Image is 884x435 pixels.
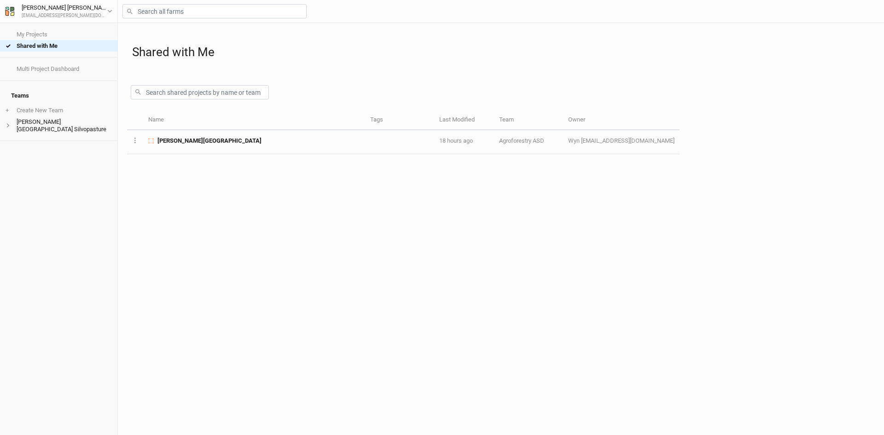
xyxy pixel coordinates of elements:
[122,4,307,18] input: Search all farms
[568,137,675,144] span: wmiller@asdevelop.org
[157,137,262,145] span: Warren Wilson College
[6,107,9,114] span: +
[5,3,113,19] button: [PERSON_NAME] [PERSON_NAME][EMAIL_ADDRESS][PERSON_NAME][DOMAIN_NAME]
[494,130,563,154] td: Agroforestry ASD
[6,87,112,105] h4: Teams
[494,110,563,130] th: Team
[439,137,473,144] span: Aug 27, 2025 2:25 PM
[132,45,875,59] h1: Shared with Me
[143,110,365,130] th: Name
[434,110,494,130] th: Last Modified
[22,3,107,12] div: [PERSON_NAME] [PERSON_NAME]
[365,110,434,130] th: Tags
[22,12,107,19] div: [EMAIL_ADDRESS][PERSON_NAME][DOMAIN_NAME]
[131,85,269,99] input: Search shared projects by name or team
[563,110,680,130] th: Owner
